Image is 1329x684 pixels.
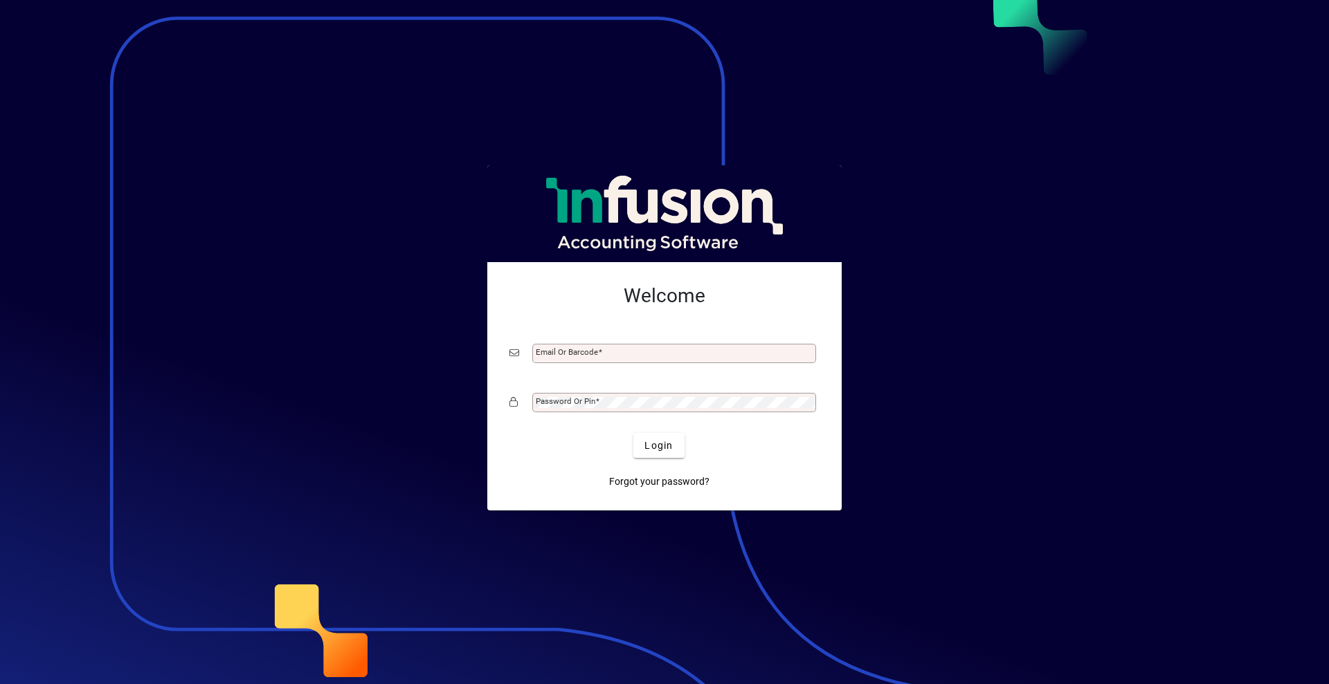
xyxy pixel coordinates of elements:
[644,438,673,453] span: Login
[609,474,709,489] span: Forgot your password?
[536,347,598,357] mat-label: Email or Barcode
[604,469,715,494] a: Forgot your password?
[509,284,820,308] h2: Welcome
[536,396,595,406] mat-label: Password or Pin
[633,433,684,458] button: Login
